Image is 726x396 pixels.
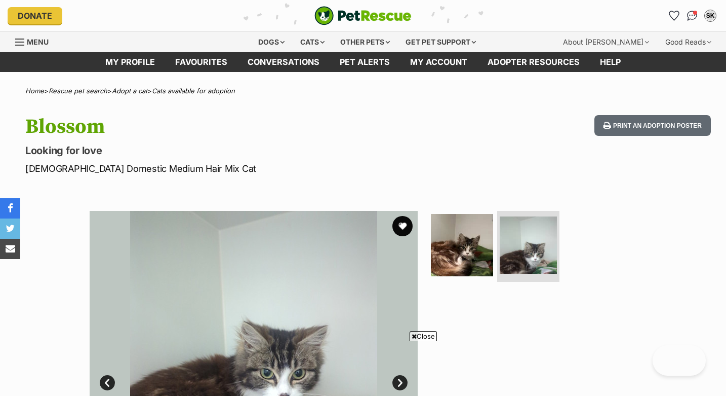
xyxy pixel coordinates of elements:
a: Conversations [684,8,700,24]
img: Photo of Blossom [500,217,557,274]
a: Donate [8,7,62,24]
ul: Account quick links [666,8,718,24]
div: Get pet support [398,32,483,52]
div: Good Reads [658,32,718,52]
button: favourite [392,216,413,236]
a: Menu [15,32,56,50]
a: Favourites [666,8,682,24]
a: conversations [237,52,330,72]
iframe: Help Scout Beacon - Open [653,345,706,376]
img: Photo of Blossom [431,214,493,276]
a: Prev [100,375,115,390]
a: Home [25,87,44,95]
h1: Blossom [25,115,442,138]
span: Menu [27,38,49,46]
a: PetRescue [314,6,412,25]
a: Adopt a cat [112,87,147,95]
div: Cats [293,32,332,52]
a: Adopter resources [477,52,590,72]
div: Other pets [333,32,397,52]
a: My account [400,52,477,72]
a: Favourites [165,52,237,72]
img: chat-41dd97257d64d25036548639549fe6c8038ab92f7586957e7f3b1b290dea8141.svg [687,11,698,21]
div: Dogs [251,32,292,52]
img: logo-cat-932fe2b9b8326f06289b0f2fb663e598f794de774fb13d1741a6617ecf9a85b4.svg [314,6,412,25]
a: My profile [95,52,165,72]
span: Close [410,331,437,341]
button: Print an adoption poster [594,115,711,136]
a: Help [590,52,631,72]
a: Pet alerts [330,52,400,72]
iframe: Advertisement [179,345,547,391]
a: Rescue pet search [49,87,107,95]
a: Cats available for adoption [152,87,235,95]
button: My account [702,8,718,24]
div: About [PERSON_NAME] [556,32,656,52]
p: [DEMOGRAPHIC_DATA] Domestic Medium Hair Mix Cat [25,162,442,175]
div: SK [705,11,715,21]
p: Looking for love [25,143,442,158]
